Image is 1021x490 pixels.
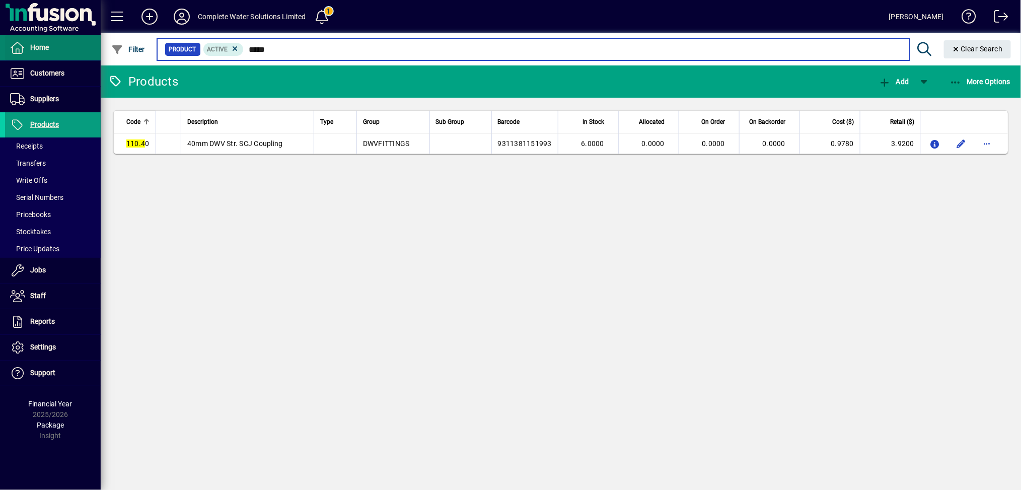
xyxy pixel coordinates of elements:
div: Code [126,116,150,127]
span: More Options [950,78,1011,86]
span: Products [30,120,59,128]
div: [PERSON_NAME] [889,9,944,25]
span: 40mm DWV Str. SCJ Coupling [187,139,283,148]
span: Support [30,369,55,377]
span: Customers [30,69,64,77]
a: Suppliers [5,87,101,112]
span: On Order [701,116,725,127]
span: Suppliers [30,95,59,103]
span: Filter [111,45,145,53]
span: Clear Search [952,45,1003,53]
span: On Backorder [749,116,785,127]
a: Home [5,35,101,60]
div: Type [320,116,350,127]
button: Add [876,73,911,91]
td: 3.9200 [860,133,920,154]
button: Edit [953,135,969,152]
mat-chip: Activation Status: Active [203,43,244,56]
span: Description [187,116,218,127]
span: Product [169,44,196,54]
span: 0.0000 [702,139,725,148]
a: Pricebooks [5,206,101,223]
span: 0 [126,139,150,148]
span: Home [30,43,49,51]
div: Barcode [498,116,552,127]
div: Description [187,116,308,127]
button: Filter [109,40,148,58]
a: Transfers [5,155,101,172]
span: Financial Year [29,400,72,408]
span: Jobs [30,266,46,274]
span: Add [879,78,909,86]
span: Serial Numbers [10,193,63,201]
button: Profile [166,8,198,26]
div: Complete Water Solutions Limited [198,9,306,25]
div: Group [363,116,423,127]
span: Cost ($) [832,116,854,127]
a: Jobs [5,258,101,283]
a: Staff [5,284,101,309]
td: 0.9780 [799,133,860,154]
a: Price Updates [5,240,101,257]
a: Stocktakes [5,223,101,240]
a: Logout [986,2,1008,35]
span: Receipts [10,142,43,150]
div: Sub Group [436,116,485,127]
span: 6.0000 [581,139,605,148]
span: Allocated [639,116,665,127]
a: Write Offs [5,172,101,189]
span: Staff [30,292,46,300]
span: Type [320,116,333,127]
span: Settings [30,343,56,351]
a: Support [5,361,101,386]
span: Pricebooks [10,211,51,219]
span: Group [363,116,380,127]
button: More Options [947,73,1013,91]
a: Receipts [5,137,101,155]
span: Code [126,116,140,127]
span: Package [37,421,64,429]
span: Write Offs [10,176,47,184]
button: Add [133,8,166,26]
div: Products [108,74,178,90]
button: Clear [944,40,1011,58]
a: Customers [5,61,101,86]
span: DWVFITTINGS [363,139,410,148]
button: More options [979,135,995,152]
span: Active [207,46,228,53]
a: Knowledge Base [954,2,976,35]
a: Reports [5,309,101,334]
a: Serial Numbers [5,189,101,206]
span: Sub Group [436,116,465,127]
span: 0.0000 [763,139,786,148]
div: In Stock [564,116,613,127]
span: Reports [30,317,55,325]
div: On Order [685,116,734,127]
span: Stocktakes [10,228,51,236]
div: On Backorder [746,116,794,127]
span: Transfers [10,159,46,167]
span: In Stock [582,116,604,127]
span: Price Updates [10,245,59,253]
div: Allocated [625,116,674,127]
span: 0.0000 [642,139,665,148]
em: 110.4 [126,139,145,148]
span: Barcode [498,116,520,127]
span: 9311381151993 [498,139,552,148]
a: Settings [5,335,101,360]
span: Retail ($) [890,116,914,127]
